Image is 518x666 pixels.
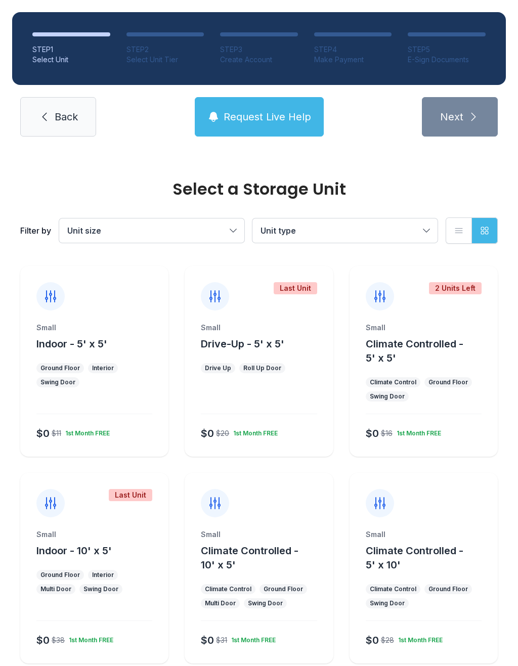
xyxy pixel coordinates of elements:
[40,585,71,593] div: Multi Door
[126,55,204,65] div: Select Unit Tier
[201,426,214,440] div: $0
[36,544,112,558] button: Indoor - 10' x 5'
[36,426,50,440] div: $0
[36,338,107,350] span: Indoor - 5' x 5'
[20,181,498,197] div: Select a Storage Unit
[381,428,393,438] div: $16
[314,55,392,65] div: Make Payment
[428,378,468,386] div: Ground Floor
[366,426,379,440] div: $0
[220,55,298,65] div: Create Account
[440,110,463,124] span: Next
[20,225,51,237] div: Filter by
[366,529,482,540] div: Small
[55,110,78,124] span: Back
[201,337,284,351] button: Drive-Up - 5' x 5'
[83,585,118,593] div: Swing Door
[366,545,463,571] span: Climate Controlled - 5' x 10'
[366,323,482,333] div: Small
[366,338,463,364] span: Climate Controlled - 5' x 5'
[408,45,486,55] div: STEP 5
[205,585,251,593] div: Climate Control
[220,45,298,55] div: STEP 3
[36,633,50,647] div: $0
[216,635,227,645] div: $31
[40,378,75,386] div: Swing Door
[61,425,110,437] div: 1st Month FREE
[229,425,278,437] div: 1st Month FREE
[40,571,80,579] div: Ground Floor
[201,544,329,572] button: Climate Controlled - 10' x 5'
[36,545,112,557] span: Indoor - 10' x 5'
[274,282,317,294] div: Last Unit
[92,364,114,372] div: Interior
[109,489,152,501] div: Last Unit
[59,218,244,243] button: Unit size
[201,338,284,350] span: Drive-Up - 5' x 5'
[264,585,303,593] div: Ground Floor
[32,55,110,65] div: Select Unit
[65,632,113,644] div: 1st Month FREE
[428,585,468,593] div: Ground Floor
[394,632,443,644] div: 1st Month FREE
[366,544,494,572] button: Climate Controlled - 5' x 10'
[370,585,416,593] div: Climate Control
[32,45,110,55] div: STEP 1
[40,364,80,372] div: Ground Floor
[248,599,283,607] div: Swing Door
[216,428,229,438] div: $20
[366,633,379,647] div: $0
[227,632,276,644] div: 1st Month FREE
[252,218,438,243] button: Unit type
[205,599,236,607] div: Multi Door
[370,378,416,386] div: Climate Control
[393,425,441,437] div: 1st Month FREE
[408,55,486,65] div: E-Sign Documents
[52,635,65,645] div: $38
[429,282,482,294] div: 2 Units Left
[314,45,392,55] div: STEP 4
[205,364,231,372] div: Drive Up
[370,599,405,607] div: Swing Door
[36,529,152,540] div: Small
[201,633,214,647] div: $0
[261,226,296,236] span: Unit type
[92,571,114,579] div: Interior
[381,635,394,645] div: $28
[370,392,405,401] div: Swing Door
[243,364,281,372] div: Roll Up Door
[52,428,61,438] div: $11
[126,45,204,55] div: STEP 2
[36,323,152,333] div: Small
[67,226,101,236] span: Unit size
[36,337,107,351] button: Indoor - 5' x 5'
[201,529,317,540] div: Small
[201,545,298,571] span: Climate Controlled - 10' x 5'
[366,337,494,365] button: Climate Controlled - 5' x 5'
[224,110,311,124] span: Request Live Help
[201,323,317,333] div: Small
